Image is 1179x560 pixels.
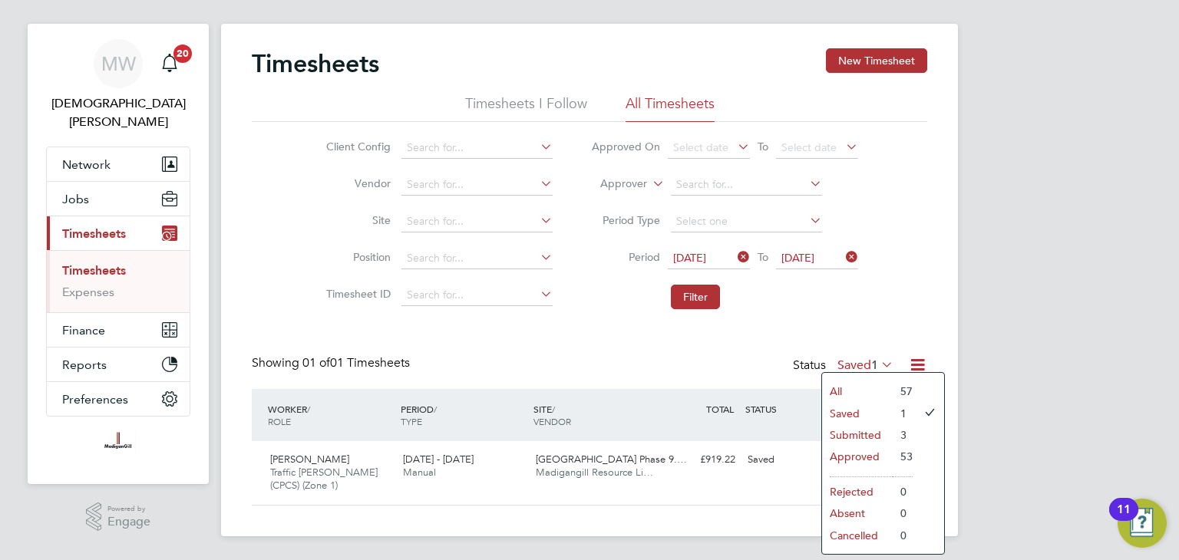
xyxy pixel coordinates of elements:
[154,39,185,88] a: 20
[46,94,190,131] span: Matthew Wise
[47,182,190,216] button: Jobs
[62,323,105,338] span: Finance
[28,24,209,484] nav: Main navigation
[626,94,715,122] li: All Timesheets
[403,466,436,479] span: Manual
[671,285,720,309] button: Filter
[403,453,474,466] span: [DATE] - [DATE]
[302,355,410,371] span: 01 Timesheets
[893,525,913,546] li: 0
[536,453,687,466] span: [GEOGRAPHIC_DATA] Phase 9.…
[793,355,897,377] div: Status
[465,94,587,122] li: Timesheets I Follow
[401,285,553,306] input: Search for...
[47,313,190,347] button: Finance
[62,357,107,372] span: Reports
[673,251,706,265] span: [DATE]
[270,466,378,492] span: Traffic [PERSON_NAME] (CPCS) (Zone 1)
[47,250,190,312] div: Timesheets
[322,213,391,227] label: Site
[753,137,773,156] span: To
[47,348,190,381] button: Reports
[822,403,893,424] li: Saved
[741,447,821,473] div: Saved
[322,176,391,190] label: Vendor
[893,446,913,467] li: 53
[536,466,653,479] span: Madigangill Resource Li…
[322,287,391,301] label: Timesheet ID
[871,357,878,373] span: 1
[322,250,391,264] label: Position
[533,415,571,427] span: VENDOR
[101,54,136,74] span: MW
[322,140,391,153] label: Client Config
[264,395,397,435] div: WORKER
[307,403,310,415] span: /
[401,137,553,159] input: Search for...
[62,392,128,407] span: Preferences
[62,157,111,172] span: Network
[270,453,349,466] span: [PERSON_NAME]
[252,48,379,79] h2: Timesheets
[671,211,822,232] input: Select one
[822,502,893,524] li: Absent
[822,481,893,502] li: Rejected
[671,174,822,196] input: Search for...
[62,285,114,299] a: Expenses
[46,39,190,131] a: MW[DEMOGRAPHIC_DATA][PERSON_NAME]
[302,355,330,371] span: 01 of
[591,140,660,153] label: Approved On
[401,415,422,427] span: TYPE
[822,446,893,467] li: Approved
[62,263,126,278] a: Timesheets
[47,216,190,250] button: Timesheets
[591,213,660,227] label: Period Type
[673,140,728,154] span: Select date
[893,424,913,446] li: 3
[62,192,89,206] span: Jobs
[173,44,192,63] span: 20
[837,357,893,373] label: Saved
[826,48,927,73] button: New Timesheet
[1117,509,1131,529] div: 11
[107,516,150,529] span: Engage
[552,403,555,415] span: /
[401,211,553,232] input: Search for...
[62,226,126,241] span: Timesheets
[781,140,837,154] span: Select date
[781,251,814,265] span: [DATE]
[893,502,913,524] li: 0
[822,380,893,402] li: All
[86,502,151,532] a: Powered byEngage
[893,403,913,424] li: 1
[753,247,773,267] span: To
[47,382,190,416] button: Preferences
[706,403,734,415] span: TOTAL
[591,250,660,264] label: Period
[893,380,913,402] li: 57
[741,395,821,423] div: STATUS
[46,432,190,456] a: Go to home page
[434,403,437,415] span: /
[530,395,662,435] div: SITE
[252,355,413,371] div: Showing
[822,424,893,446] li: Submitted
[662,447,741,473] div: £919.22
[893,481,913,502] li: 0
[401,174,553,196] input: Search for...
[401,248,553,269] input: Search for...
[397,395,530,435] div: PERIOD
[578,176,647,192] label: Approver
[268,415,291,427] span: ROLE
[47,147,190,181] button: Network
[822,525,893,546] li: Cancelled
[101,432,135,456] img: madigangill-logo-retina.png
[107,502,150,516] span: Powered by
[1118,499,1167,548] button: Open Resource Center, 11 new notifications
